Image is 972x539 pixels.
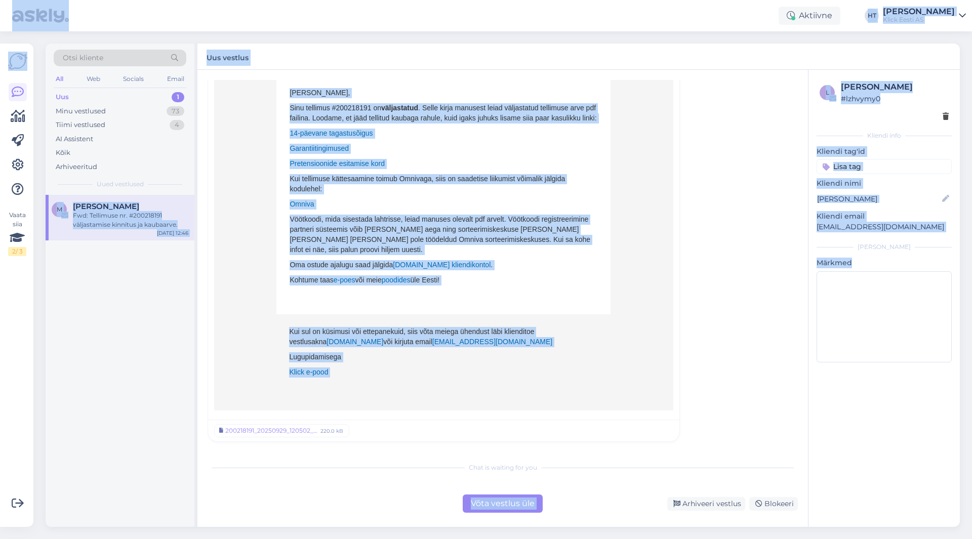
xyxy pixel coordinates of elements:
[56,120,105,130] div: Tiimi vestlused
[289,352,598,362] p: Lugupidamisega
[56,134,93,144] div: AI Assistent
[817,222,952,232] p: [EMAIL_ADDRESS][DOMAIN_NAME]
[432,338,552,346] a: [EMAIL_ADDRESS][DOMAIN_NAME]
[157,229,188,237] div: [DATE] 12:46
[817,131,952,140] div: Kliendi info
[334,276,355,284] a: e-poes
[290,88,597,98] p: [PERSON_NAME],
[463,494,543,513] div: Võta vestlus üle
[56,92,69,102] div: Uus
[290,103,597,123] p: Sinu tellimus #200218191 on . Selle kirja manusest leiad väljastatud tellimuse arve pdf failina. ...
[170,120,184,130] div: 4
[817,211,952,222] p: Kliendi email
[165,72,186,86] div: Email
[290,275,597,285] p: Kohtume taas või meie üle Eesti!
[841,93,949,104] div: # lzhvymy0
[290,144,349,152] a: Garantiitingimused
[817,258,952,268] p: Märkmed
[54,72,65,86] div: All
[667,497,745,511] div: Arhiveeri vestlus
[817,159,952,174] input: Lisa tag
[817,146,952,157] p: Kliendi tag'id
[393,261,491,269] a: [DOMAIN_NAME] kliendikontol
[290,129,373,137] a: 14-päevane tagastusõigus
[865,9,879,23] div: HT
[8,211,26,256] div: Vaata siia
[56,148,70,158] div: Kõik
[327,338,383,346] a: [DOMAIN_NAME]
[225,426,317,435] div: 200218191_20250929_120502_S25032128.pdf
[167,106,184,116] div: 73
[121,72,146,86] div: Socials
[8,52,27,71] img: Askly Logo
[97,180,144,189] span: Uued vestlused
[290,215,597,255] p: Vöötkoodi, mida sisestada lahtrisse, leiad manuses olevalt pdf arvelt. Vöötkoodi registreerimine ...
[8,247,26,256] div: 2 / 3
[817,193,940,204] input: Lisa nimi
[382,276,411,284] a: poodides
[841,81,949,93] div: [PERSON_NAME]
[319,426,344,435] div: 220.0 kB
[207,50,249,63] label: Uus vestlus
[290,159,385,168] a: Pretensioonide esitamise kord
[172,92,184,102] div: 1
[290,174,597,194] p: Kui tellimuse kättesaamine toimub Omnivaga, siis on saadetise liikumist võimalik jälgida kodulehel:
[208,463,798,472] div: Chat is waiting for you
[290,200,314,208] a: Omniva
[779,7,840,25] div: Aktiivne
[381,104,418,112] b: väljastatud
[214,424,349,437] a: 200218191_20250929_120502_S25032128.pdf220.0 kB
[289,368,328,376] a: Klick e-pood
[883,8,966,24] a: [PERSON_NAME]Klick Eesti AS
[749,497,798,511] div: Blokeeri
[883,8,955,16] div: [PERSON_NAME]
[883,16,955,24] div: Klick Eesti AS
[826,89,829,96] span: l
[73,211,188,229] div: Fwd: Tellimuse nr. #200218191 väljastamise kinnitus ja kaubaarve.
[85,72,102,86] div: Web
[73,202,139,211] span: Malle Pärtel
[817,178,952,189] p: Kliendi nimi
[63,53,103,63] span: Otsi kliente
[817,242,952,252] div: [PERSON_NAME]
[56,106,106,116] div: Minu vestlused
[56,162,97,172] div: Arhiveeritud
[290,260,597,270] p: Oma ostude ajalugu saad jälgida .
[289,327,598,347] p: Kui sul on küsimusi või ettepanekuid, siis võta meiega ühendust läbi klienditoe vestlusakna või k...
[57,205,62,213] span: M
